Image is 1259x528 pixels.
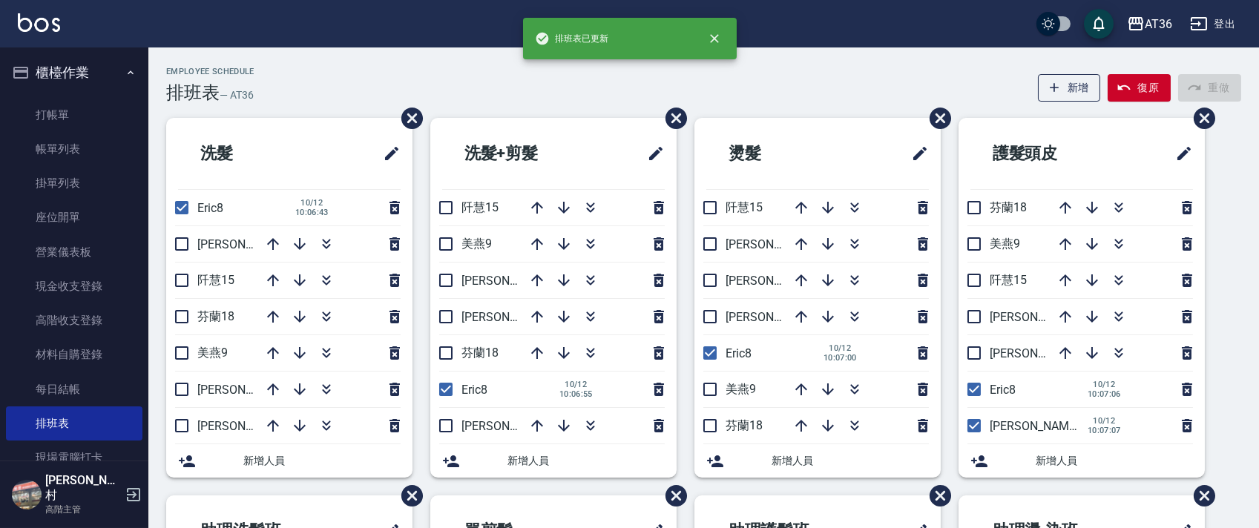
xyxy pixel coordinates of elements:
img: Person [12,480,42,509]
span: 10:07:06 [1088,389,1121,399]
span: 排班表已更新 [535,31,609,46]
span: Eric8 [990,383,1016,397]
span: 10/12 [824,343,857,353]
a: 每日結帳 [6,372,142,406]
span: 阡慧15 [726,200,763,214]
div: 新增人員 [959,444,1205,478]
button: AT36 [1121,9,1178,39]
span: [PERSON_NAME]6 [990,419,1085,433]
span: 10:06:43 [295,208,329,217]
span: 刪除班表 [1183,474,1217,518]
a: 現場電腦打卡 [6,440,142,475]
span: 10/12 [295,198,329,208]
button: 登出 [1184,10,1241,38]
span: 10:07:07 [1088,426,1121,435]
a: 帳單列表 [6,132,142,166]
a: 打帳單 [6,98,142,132]
span: 刪除班表 [918,96,953,140]
span: 刪除班表 [390,474,425,518]
span: [PERSON_NAME]6 [726,274,821,288]
h2: 燙髮 [706,127,843,180]
div: 新增人員 [430,444,677,478]
span: 新增人員 [1036,453,1193,469]
span: 修改班表的標題 [902,136,929,171]
span: Eric8 [197,201,223,215]
span: Eric8 [461,383,487,397]
img: Logo [18,13,60,32]
a: 高階收支登錄 [6,303,142,337]
div: 新增人員 [166,444,412,478]
a: 營業儀表板 [6,235,142,269]
span: [PERSON_NAME]11 [726,310,828,324]
span: 修改班表的標題 [1166,136,1193,171]
span: Eric8 [726,346,752,360]
span: 美燕9 [990,237,1020,251]
button: save [1084,9,1114,39]
span: 芬蘭18 [990,200,1027,214]
button: 櫃檯作業 [6,53,142,92]
a: 材料自購登錄 [6,337,142,372]
span: 芬蘭18 [461,346,499,360]
span: 芬蘭18 [726,418,763,432]
button: 新增 [1038,74,1101,102]
span: [PERSON_NAME]11 [197,383,300,397]
h3: 排班表 [166,82,220,103]
div: AT36 [1145,15,1172,33]
span: 阡慧15 [990,273,1027,287]
span: [PERSON_NAME]11 [990,310,1092,324]
span: 刪除班表 [390,96,425,140]
div: 新增人員 [694,444,941,478]
button: 復原 [1108,74,1171,102]
span: 修改班表的標題 [638,136,665,171]
span: 10/12 [1088,416,1121,426]
span: [PERSON_NAME]6 [461,419,557,433]
a: 排班表 [6,406,142,440]
span: [PERSON_NAME]6 [197,237,293,251]
h2: 洗髮 [178,127,315,180]
h2: 護髮頭皮 [970,127,1123,180]
span: [PERSON_NAME]16 [461,274,564,288]
span: 芬蘭18 [197,309,234,323]
a: 現金收支登錄 [6,269,142,303]
span: 新增人員 [772,453,929,469]
span: 新增人員 [243,453,401,469]
h5: [PERSON_NAME]村 [45,473,121,503]
span: [PERSON_NAME]11 [461,310,564,324]
button: close [698,22,731,55]
h2: 洗髮+剪髮 [442,127,599,180]
h6: — AT36 [220,88,254,103]
a: 座位開單 [6,200,142,234]
a: 掛單列表 [6,166,142,200]
span: [PERSON_NAME]16 [197,419,300,433]
span: [PERSON_NAME]16 [726,237,828,251]
span: 阡慧15 [461,200,499,214]
span: 10:06:55 [559,389,593,399]
span: 刪除班表 [654,474,689,518]
span: 10/12 [559,380,593,389]
h2: Employee Schedule [166,67,254,76]
span: 刪除班表 [918,474,953,518]
span: 美燕9 [461,237,492,251]
span: 修改班表的標題 [374,136,401,171]
p: 高階主管 [45,503,121,516]
span: [PERSON_NAME]16 [990,346,1092,360]
span: 美燕9 [726,382,756,396]
span: 10/12 [1088,380,1121,389]
span: 阡慧15 [197,273,234,287]
span: 10:07:00 [824,353,857,363]
span: 美燕9 [197,346,228,360]
span: 刪除班表 [1183,96,1217,140]
span: 刪除班表 [654,96,689,140]
span: 新增人員 [507,453,665,469]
